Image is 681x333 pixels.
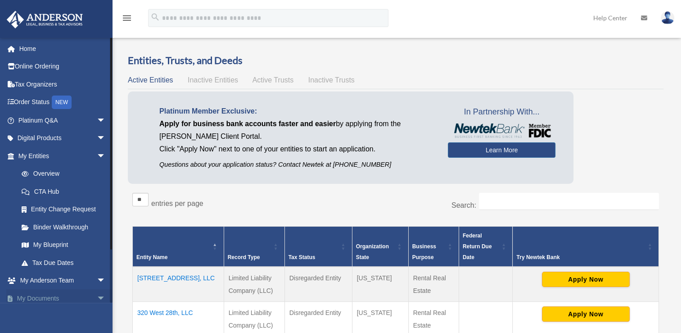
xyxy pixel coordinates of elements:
td: [STREET_ADDRESS], LLC [133,267,224,302]
span: Entity Name [136,254,167,260]
i: search [150,12,160,22]
span: arrow_drop_down [97,147,115,165]
a: Tax Organizers [6,75,119,93]
label: Search: [451,201,476,209]
div: Try Newtek Bank [516,252,645,263]
th: Record Type: Activate to sort [224,226,284,267]
p: Platinum Member Exclusive: [159,105,434,118]
a: My Anderson Teamarrow_drop_down [6,272,119,290]
button: Apply Now [542,272,630,287]
a: My Entitiesarrow_drop_down [6,147,115,165]
span: Inactive Trusts [308,76,355,84]
a: Binder Walkthrough [13,218,115,236]
a: Entity Change Request [13,201,115,219]
span: Organization State [356,243,389,260]
th: Tax Status: Activate to sort [284,226,352,267]
td: Disregarded Entity [284,267,352,302]
a: Home [6,40,119,58]
span: Record Type [228,254,260,260]
td: Limited Liability Company (LLC) [224,267,284,302]
p: Click "Apply Now" next to one of your entities to start an application. [159,143,434,155]
a: My Blueprint [13,236,115,254]
label: entries per page [151,200,203,207]
a: CTA Hub [13,182,115,201]
a: My Documentsarrow_drop_down [6,289,119,307]
img: NewtekBankLogoSM.png [452,123,551,138]
p: by applying from the [PERSON_NAME] Client Portal. [159,118,434,143]
td: [US_STATE] [352,267,408,302]
span: arrow_drop_down [97,289,115,308]
div: NEW [52,96,72,109]
a: Tax Due Dates [13,254,115,272]
td: Rental Real Estate [408,267,459,302]
a: Order StatusNEW [6,93,119,112]
a: Learn More [448,142,555,158]
p: Questions about your application status? Contact Newtek at [PHONE_NUMBER] [159,159,434,170]
img: Anderson Advisors Platinum Portal [4,11,86,28]
span: arrow_drop_down [97,129,115,148]
span: Active Entities [128,76,173,84]
h3: Entities, Trusts, and Deeds [128,54,663,68]
button: Apply Now [542,306,630,322]
span: Inactive Entities [188,76,238,84]
img: User Pic [661,11,674,24]
a: Overview [13,165,110,183]
span: Apply for business bank accounts faster and easier [159,120,336,128]
span: Active Trusts [253,76,294,84]
span: In Partnership With... [448,105,555,119]
th: Entity Name: Activate to invert sorting [133,226,224,267]
span: arrow_drop_down [97,111,115,130]
a: menu [122,16,132,23]
th: Organization State: Activate to sort [352,226,408,267]
a: Digital Productsarrow_drop_down [6,129,119,147]
span: Federal Return Due Date [463,233,492,260]
th: Business Purpose: Activate to sort [408,226,459,267]
i: menu [122,13,132,23]
a: Online Ordering [6,58,119,76]
span: Business Purpose [412,243,436,260]
span: arrow_drop_down [97,272,115,290]
span: Tax Status [289,254,316,260]
th: Try Newtek Bank : Activate to sort [513,226,659,267]
a: Platinum Q&Aarrow_drop_down [6,111,119,129]
th: Federal Return Due Date: Activate to sort [459,226,513,267]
